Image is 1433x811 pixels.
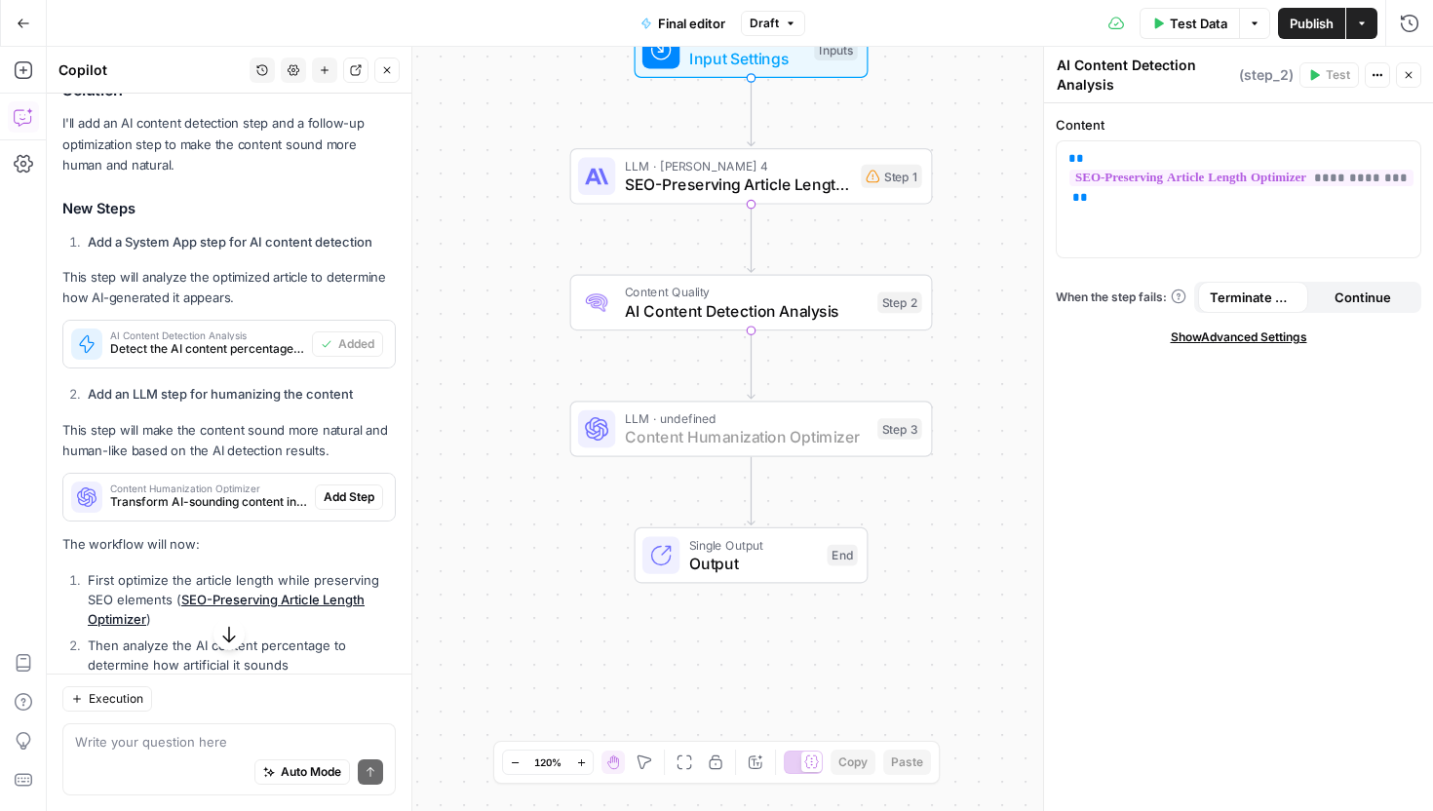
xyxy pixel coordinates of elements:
span: Content Humanization Optimizer [110,483,307,493]
button: Publish [1278,8,1345,39]
div: Content QualityAI Content Detection AnalysisStep 2 [570,275,933,331]
span: Final editor [658,14,725,33]
span: Auto Mode [281,763,341,781]
g: Edge from step_2 to step_3 [748,330,755,399]
div: Single OutputOutputEnd [570,527,933,584]
span: Test Data [1170,14,1227,33]
div: Step 3 [877,418,922,440]
span: Terminate Workflow [1210,288,1297,307]
span: Single Output [689,535,818,554]
div: Copilot [58,60,244,80]
span: Test [1326,66,1350,84]
span: AI Content Detection Analysis [625,299,869,323]
div: End [828,545,858,566]
h2: Solution [62,81,396,99]
button: Test Data [1140,8,1239,39]
li: Then analyze the AI content percentage to determine how artificial it sounds [83,636,396,675]
button: Execution [62,686,152,712]
div: LLM · [PERSON_NAME] 4SEO-Preserving Article Length OptimizerStep 1 [570,148,933,205]
div: WorkflowInput SettingsInputs [570,21,933,78]
button: Draft [741,11,805,36]
p: The workflow will now: [62,534,396,555]
img: 0h7jksvol0o4df2od7a04ivbg1s0 [585,290,608,314]
strong: Add a System App step for AI content detection [88,234,372,250]
button: Added [312,331,383,357]
span: Transform AI-sounding content into more natural, human-like writing while preserving SEO elements... [110,493,307,511]
span: Content Quality [625,283,869,301]
strong: Add an LLM step for humanizing the content [88,386,353,402]
a: When the step fails: [1056,289,1186,306]
span: SEO-Preserving Article Length Optimizer [625,173,852,196]
span: Continue [1335,288,1391,307]
span: Detect the AI content percentage in the optimized article to determine if humanization is needed [110,340,304,358]
span: Content Humanization Optimizer [625,425,869,448]
span: AI Content Detection Analysis [110,330,304,340]
p: This step will analyze the optimized article to determine how AI-generated it appears. [62,267,396,308]
button: Final editor [629,8,737,39]
g: Edge from start to step_1 [748,78,755,146]
button: Continue [1308,282,1418,313]
h3: New Steps [62,196,396,221]
a: SEO-Preserving Article Length Optimizer [88,592,365,627]
span: Draft [750,15,779,32]
p: I'll add an AI content detection step and a follow-up optimization step to make the content sound... [62,113,396,174]
span: Publish [1290,14,1334,33]
button: Copy [831,750,875,775]
button: Add Step [315,484,383,510]
span: LLM · [PERSON_NAME] 4 [625,156,852,174]
span: ( step_2 ) [1239,65,1294,85]
label: Content [1056,115,1421,135]
g: Edge from step_1 to step_2 [748,205,755,273]
button: Paste [883,750,931,775]
span: LLM · undefined [625,409,869,428]
p: This step will make the content sound more natural and human-like based on the AI detection results. [62,420,396,461]
span: Paste [891,753,923,771]
li: First optimize the article length while preserving SEO elements ( ) [83,570,396,629]
span: Execution [89,690,143,708]
button: Test [1299,62,1359,88]
span: Show Advanced Settings [1171,328,1307,346]
div: Step 2 [877,292,922,314]
div: Step 1 [861,165,921,188]
button: Auto Mode [254,759,350,785]
span: 120% [534,754,562,770]
span: Output [689,552,818,575]
g: Edge from step_3 to end [748,457,755,525]
span: Added [338,335,374,353]
div: Inputs [814,39,857,60]
span: Copy [838,753,868,771]
span: Add Step [324,488,374,506]
div: LLM · undefinedContent Humanization OptimizerStep 3 [570,401,933,457]
textarea: AI Content Detection Analysis [1057,56,1234,95]
span: Input Settings [689,47,805,70]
